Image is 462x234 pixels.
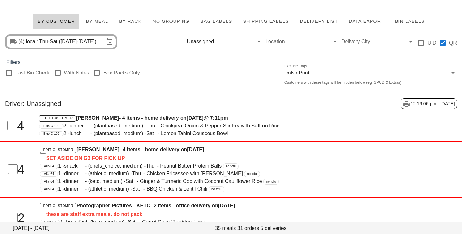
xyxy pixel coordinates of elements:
[86,19,108,24] span: By Meal
[115,13,146,29] button: By Rack
[60,219,193,225] span: 1 - - (keto, medium) - - Carrot Cake 'Porridge'
[204,115,228,121] span: @ 7:11pm
[18,39,26,45] div: (4)
[43,132,59,136] span: Blue.C-102
[58,163,222,169] span: 1 - - (chefs_choice, medium) - - Peanut Butter Protein Balls
[39,114,384,122] h4: [PERSON_NAME] - 4 items - home delivery on
[265,37,339,47] div: Location
[299,19,338,24] span: Delivery List
[200,19,232,24] span: Bag Labels
[239,13,293,29] button: Shipping Labels
[64,162,85,170] span: snack
[148,13,193,29] button: No grouping
[40,146,383,162] h4: [PERSON_NAME] - 4 items - home delivery on
[341,37,415,47] div: Delivery City
[40,147,77,153] a: Edit Customer
[243,19,289,24] span: Shipping Labels
[64,178,85,185] span: dinner
[187,115,204,121] span: [DATE]
[64,170,85,178] span: dinner
[187,39,214,45] div: Unassigned
[132,170,143,178] span: Thu
[345,13,388,29] button: Data Export
[44,187,54,192] span: Alfa-64
[348,19,384,24] span: Data Export
[58,171,243,176] span: 1 - - (athletic, medium) - - Chicken Fricassee with [PERSON_NAME]
[33,13,79,29] button: By Customer
[66,218,87,226] span: breakfast
[284,64,307,69] label: Exclude Tags
[132,185,143,193] span: Sat
[70,122,90,130] span: dinner
[15,70,50,76] label: Last Bin Check
[40,202,383,218] h4: Photographer Pictures - KETO - 2 items - office delivery on
[284,81,457,84] div: Customers with these tags will be hidden below (eg, SPUD & Extras)
[37,19,75,24] span: By Customer
[449,40,457,46] label: QR
[187,147,204,152] span: [DATE]
[40,210,383,218] div: these are staff extra meals. do not pack
[43,204,73,208] span: Edit Customer
[43,124,59,128] span: Blue.C-102
[119,19,141,24] span: By Rack
[82,13,112,29] button: By Meal
[43,148,73,152] span: Edit Customer
[146,122,158,130] span: Thu
[146,130,158,137] span: Sat
[128,218,139,226] span: Sat
[40,153,383,162] div: SET ASIDE ON G3 FOR PICK UP
[295,13,342,29] button: Delivery List
[44,179,54,184] span: Alfa-64
[64,185,85,193] span: dinner
[70,130,90,137] span: lunch
[401,98,457,109] div: 12:19:06 p.m. [DATE]
[284,68,457,78] div: Exclude TagsDoNotPrint
[284,70,309,76] div: DoNotPrint
[42,117,73,120] span: Edit Customer
[187,37,263,47] div: Unassigned
[218,203,235,208] span: [DATE]
[64,70,89,76] label: With Notes
[44,164,54,169] span: Alfa-64
[58,178,262,184] span: 1 - - (keto, medium) - - Ginger & Turmeric Cod with Coconut Cauliflower Rice
[125,178,137,185] span: Sat
[64,123,279,128] span: 2 - - (plantbased, medium) - - Chickpea, Onion & Pepper Stir Fry with Saffron Rice
[44,172,54,176] span: Alfa-64
[103,70,140,76] label: Box Racks Only
[44,220,56,225] span: Delta-93
[39,115,76,122] a: Edit Customer
[64,131,228,136] span: 2 - - (plantbased, medium) - - Lemon Tahini Couscous Bowl
[40,203,77,209] a: Edit Customer
[58,186,207,192] span: 1 - - (athletic, medium) - - BBQ Chicken & Lentil Chili
[146,162,157,170] span: Thu
[391,13,429,29] button: Bin Labels
[395,19,425,24] span: Bin Labels
[196,13,236,29] button: Bag Labels
[152,19,189,24] span: No grouping
[427,40,436,46] label: UID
